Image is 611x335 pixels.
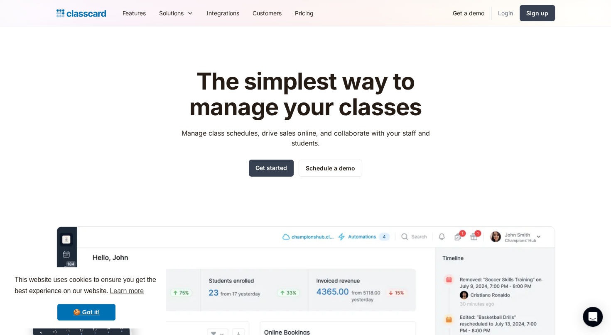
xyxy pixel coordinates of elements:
a: Login [491,4,520,22]
a: Sign up [520,5,555,21]
a: Get a demo [446,4,491,22]
h1: The simplest way to manage your classes [174,69,437,120]
span: This website uses cookies to ensure you get the best experience on our website. [15,275,158,297]
div: Sign up [526,9,548,17]
div: cookieconsent [7,267,166,328]
div: Solutions [152,4,200,22]
p: Manage class schedules, drive sales online, and collaborate with your staff and students. [174,128,437,148]
a: Schedule a demo [299,160,362,177]
a: home [56,7,106,19]
a: dismiss cookie message [57,304,115,320]
a: learn more about cookies [108,285,145,297]
div: Solutions [159,9,184,17]
a: Get started [249,160,294,177]
a: Integrations [200,4,246,22]
a: Features [116,4,152,22]
a: Pricing [288,4,320,22]
a: Customers [246,4,288,22]
div: Open Intercom Messenger [583,307,603,327]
